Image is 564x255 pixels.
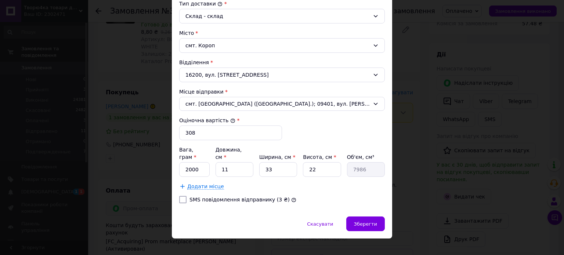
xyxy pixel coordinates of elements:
[179,59,385,66] div: Відділення
[179,117,235,123] label: Оціночна вартість
[303,154,336,160] label: Висота, см
[347,153,385,161] div: Об'єм, см³
[179,68,385,82] div: 16200, вул. [STREET_ADDRESS]
[354,221,377,227] span: Зберегти
[187,183,224,190] span: Додати місце
[185,12,370,20] div: Склад - склад
[179,29,385,37] div: Місто
[179,147,196,160] label: Вага, грам
[185,100,370,108] span: смт. [GEOGRAPHIC_DATA] ([GEOGRAPHIC_DATA].); 09401, вул. [PERSON_NAME], 42
[307,221,333,227] span: Скасувати
[179,38,385,53] div: смт. Короп
[179,88,385,95] div: Місце відправки
[189,197,290,203] label: SMS повідомлення відправнику (3 ₴)
[259,154,295,160] label: Ширина, см
[216,147,242,160] label: Довжина, см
